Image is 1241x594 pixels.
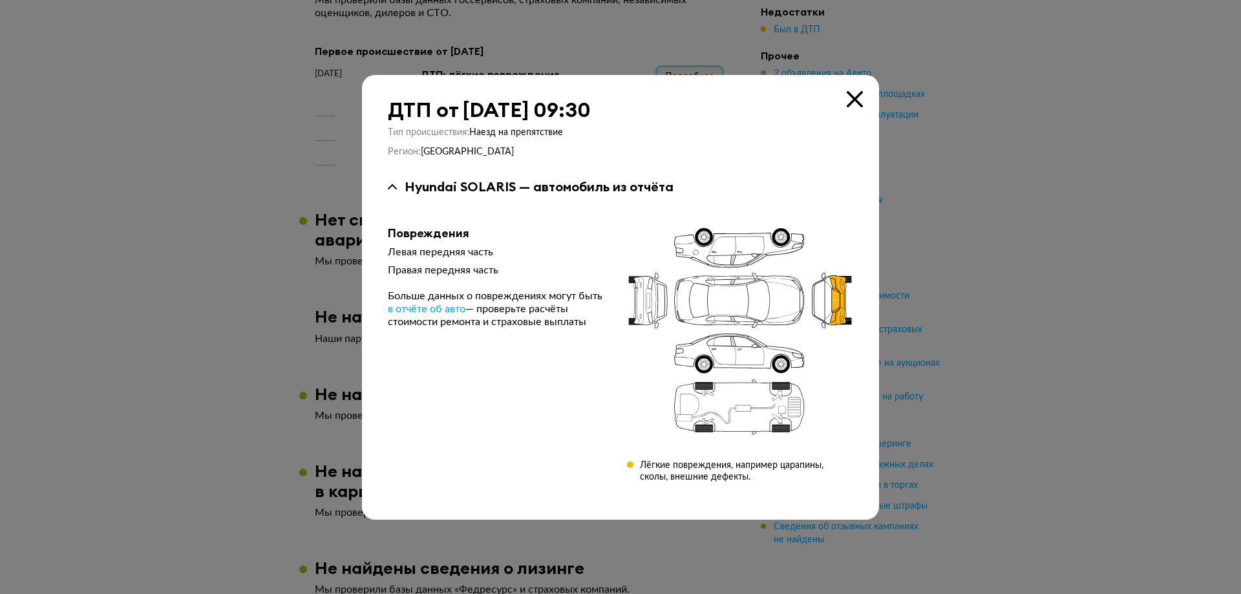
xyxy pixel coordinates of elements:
span: [GEOGRAPHIC_DATA] [421,147,514,156]
div: Hyundai SOLARIS — автомобиль из отчёта [405,178,674,195]
div: Лёгкие повреждения, например царапины, сколы, внешние дефекты. [640,460,853,483]
div: ДТП от [DATE] 09:30 [388,98,853,122]
div: Больше данных о повреждениях могут быть — проверьте расчёты стоимости ремонта и страховые выплаты [388,290,606,328]
div: Регион : [388,146,853,158]
div: Левая передняя часть [388,246,606,259]
span: в отчёте об авто [388,304,465,314]
span: Наезд на препятствие [469,128,563,137]
a: в отчёте об авто [388,302,465,315]
div: Правая передняя часть [388,264,606,277]
div: Тип происшествия : [388,127,853,138]
div: Повреждения [388,226,606,240]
